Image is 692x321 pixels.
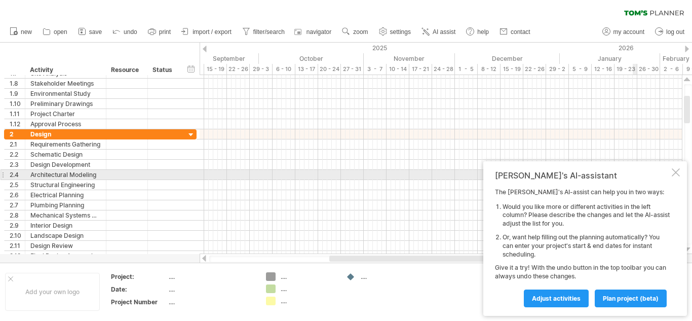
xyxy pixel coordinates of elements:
[30,139,101,149] div: Requirements Gathering
[10,200,25,210] div: 2.7
[111,298,167,306] div: Project Number
[30,89,101,98] div: Environmental Study
[110,25,140,39] a: undo
[30,180,101,190] div: Structural Engineering
[666,28,684,35] span: log out
[10,221,25,230] div: 2.9
[89,28,102,35] span: save
[387,64,409,75] div: 10 - 14
[10,109,25,119] div: 1.11
[495,188,670,307] div: The [PERSON_NAME]'s AI-assist can help you in two ways: Give it a try! With the undo button in th...
[660,64,683,75] div: 2 - 6
[477,28,489,35] span: help
[364,64,387,75] div: 3 - 7
[600,25,647,39] a: my account
[432,64,455,75] div: 24 - 28
[341,64,364,75] div: 27 - 31
[419,25,458,39] a: AI assist
[595,290,667,307] a: plan project (beta)
[75,25,105,39] a: save
[21,28,32,35] span: new
[30,170,101,180] div: Architectural Modeling
[253,28,285,35] span: filter/search
[30,79,101,88] div: Stakeholder Meetings
[10,129,25,139] div: 2
[10,160,25,169] div: 2.3
[10,251,25,261] div: 2.12
[10,99,25,109] div: 1.10
[464,25,492,39] a: help
[546,64,569,75] div: 29 - 2
[193,28,232,35] span: import / export
[569,64,592,75] div: 5 - 9
[637,64,660,75] div: 26 - 30
[652,25,687,39] a: log out
[40,25,70,39] a: open
[159,53,259,64] div: September 2025
[614,64,637,75] div: 19 - 23
[361,272,416,281] div: ....
[613,28,644,35] span: my account
[169,272,254,281] div: ....
[603,295,659,302] span: plan project (beta)
[169,298,254,306] div: ....
[30,65,100,75] div: Activity
[376,25,414,39] a: settings
[227,64,250,75] div: 22 - 26
[179,25,235,39] a: import / export
[159,28,171,35] span: print
[281,297,336,305] div: ....
[54,28,67,35] span: open
[455,64,478,75] div: 1 - 5
[281,284,336,293] div: ....
[306,28,331,35] span: navigator
[30,200,101,210] div: Plumbing Planning
[30,221,101,230] div: Interior Design
[111,65,142,75] div: Resource
[30,109,101,119] div: Project Charter
[10,119,25,129] div: 1.12
[10,190,25,200] div: 2.6
[478,64,501,75] div: 8 - 12
[10,180,25,190] div: 2.5
[10,150,25,159] div: 2.2
[318,64,341,75] div: 20 - 24
[497,25,533,39] a: contact
[30,251,101,261] div: Final Design Approval
[503,203,670,228] li: Would you like more or different activities in the left column? Please describe the changes and l...
[111,272,167,281] div: Project:
[353,28,368,35] span: zoom
[503,233,670,259] li: Or, want help filling out the planning automatically? You can enter your project's start & end da...
[30,241,101,251] div: Design Review
[250,64,273,75] div: 29 - 3
[10,139,25,149] div: 2.1
[30,160,101,169] div: Design Development
[30,210,101,220] div: Mechanical Systems Design
[390,28,411,35] span: settings
[592,64,614,75] div: 12 - 16
[30,119,101,129] div: Approval Process
[7,25,35,39] a: new
[204,64,227,75] div: 15 - 19
[10,79,25,88] div: 1.8
[30,129,101,139] div: Design
[10,89,25,98] div: 1.9
[364,53,455,64] div: November 2025
[111,285,167,294] div: Date:
[524,290,589,307] a: Adjust activities
[295,64,318,75] div: 13 - 17
[5,273,100,311] div: Add your own logo
[501,64,523,75] div: 15 - 19
[30,190,101,200] div: Electrical Planning
[532,295,581,302] span: Adjust activities
[560,53,660,64] div: January 2026
[273,64,295,75] div: 6 - 10
[433,28,455,35] span: AI assist
[259,53,364,64] div: October 2025
[30,99,101,109] div: Preliminary Drawings
[511,28,530,35] span: contact
[152,65,175,75] div: Status
[455,53,560,64] div: December 2025
[30,150,101,159] div: Schematic Design
[169,285,254,294] div: ....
